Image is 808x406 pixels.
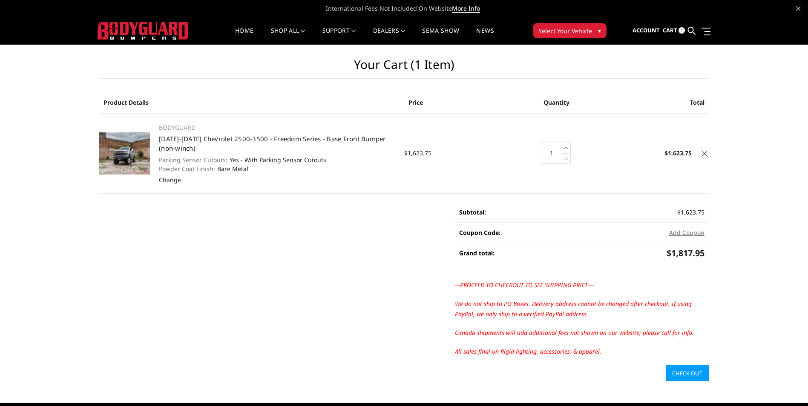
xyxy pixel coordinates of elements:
[633,26,660,34] span: Account
[404,149,431,157] span: $1,623.75
[667,247,704,259] span: $1,817.95
[159,155,227,164] dt: Parking Sensor Cutouts:
[99,57,709,79] h1: Your Cart (1 item)
[663,26,677,34] span: Cart
[159,123,395,133] p: BODYGUARD
[669,228,704,237] button: Add Coupon
[373,28,405,44] a: Dealers
[607,91,709,114] th: Total
[159,164,215,173] dt: Powder Coat Finish:
[99,91,404,114] th: Product Details
[476,28,494,44] a: News
[159,164,395,173] dd: Bare Metal
[459,229,500,237] strong: Coupon Code:
[633,19,660,42] a: Account
[598,26,601,35] span: ▾
[664,149,692,157] strong: $1,623.75
[506,91,607,114] th: Quantity
[404,91,506,114] th: Price
[159,134,386,153] a: [DATE]-[DATE] Chevrolet 2500-3500 - Freedom Series - Base Front Bumper (non-winch)
[679,27,685,34] span: 1
[455,299,709,319] p: We do not ship to PO Boxes. Delivery address cannot be changed after checkout. If using PayPal, w...
[459,208,486,216] strong: Subtotal:
[455,280,709,290] p: ---PROCEED TO CHECKOUT TO SEE SHIPPING PRICE---
[459,249,495,257] strong: Grand total:
[533,23,607,38] button: Select Your Vehicle
[159,155,395,164] dd: Yes - With Parking Sensor Cutouts
[99,132,150,174] img: 2020-2023 Chevrolet 2500-3500 - Freedom Series - Base Front Bumper (non-winch)
[538,26,592,35] span: Select Your Vehicle
[663,19,685,42] a: Cart 1
[422,28,459,44] a: SEMA Show
[666,365,709,381] a: Check out
[159,176,181,184] a: Change
[677,208,704,216] span: $1,623.75
[322,28,356,44] a: Support
[271,28,305,44] a: shop all
[455,346,709,357] p: All sales final on Rigid lighting, accessories, & apparel.
[98,22,189,40] img: BODYGUARD BUMPERS
[235,28,253,44] a: Home
[452,4,480,13] a: More Info
[455,328,709,338] p: Canada shipments will add additional fees not shown on our website; please call for info.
